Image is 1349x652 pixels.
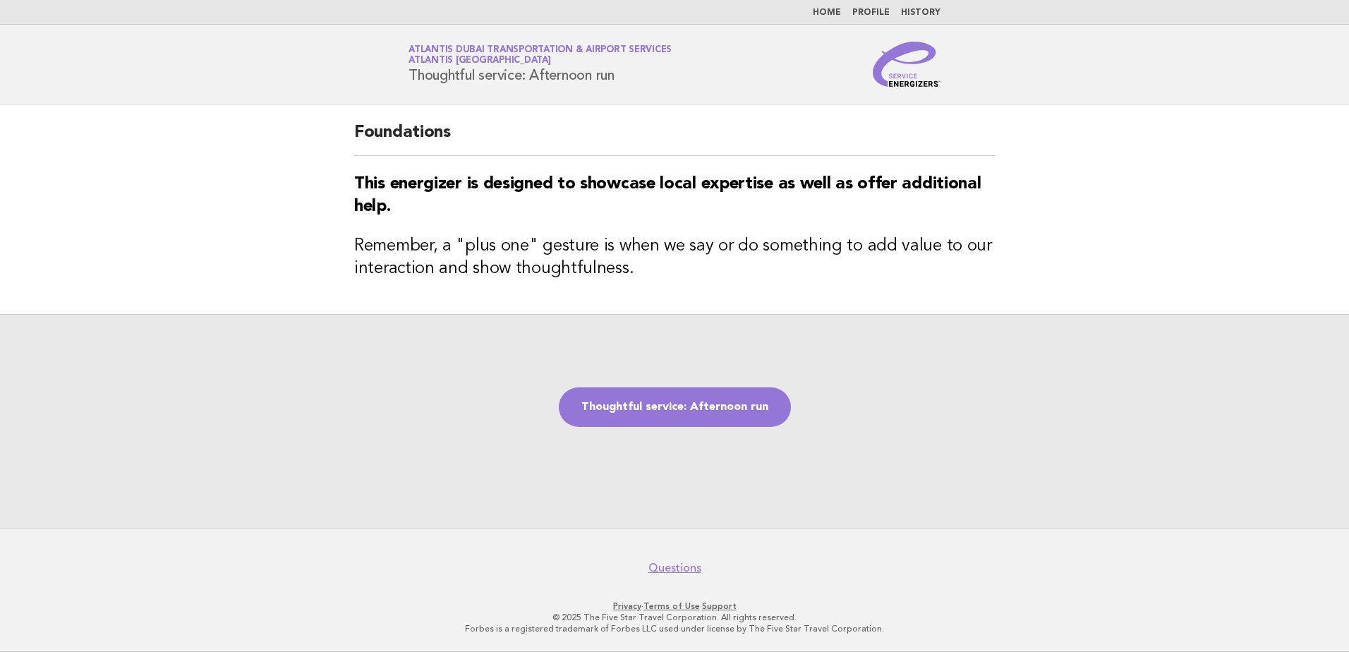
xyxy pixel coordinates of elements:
[643,601,700,611] a: Terms of Use
[901,8,940,17] a: History
[243,600,1106,612] p: · ·
[354,235,995,280] h3: Remember, a "plus one" gesture is when we say or do something to add value to our interaction and...
[648,561,701,575] a: Questions
[813,8,841,17] a: Home
[702,601,737,611] a: Support
[409,46,672,83] h1: Thoughtful service: Afternoon run
[243,612,1106,623] p: © 2025 The Five Star Travel Corporation. All rights reserved.
[613,601,641,611] a: Privacy
[409,45,672,65] a: Atlantis Dubai Transportation & Airport ServicesAtlantis [GEOGRAPHIC_DATA]
[852,8,890,17] a: Profile
[409,56,551,66] span: Atlantis [GEOGRAPHIC_DATA]
[873,42,940,87] img: Service Energizers
[354,176,981,215] strong: This energizer is designed to showcase local expertise as well as offer additional help.
[243,623,1106,634] p: Forbes is a registered trademark of Forbes LLC used under license by The Five Star Travel Corpora...
[354,121,995,156] h2: Foundations
[559,387,791,427] a: Thoughtful service: Afternoon run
